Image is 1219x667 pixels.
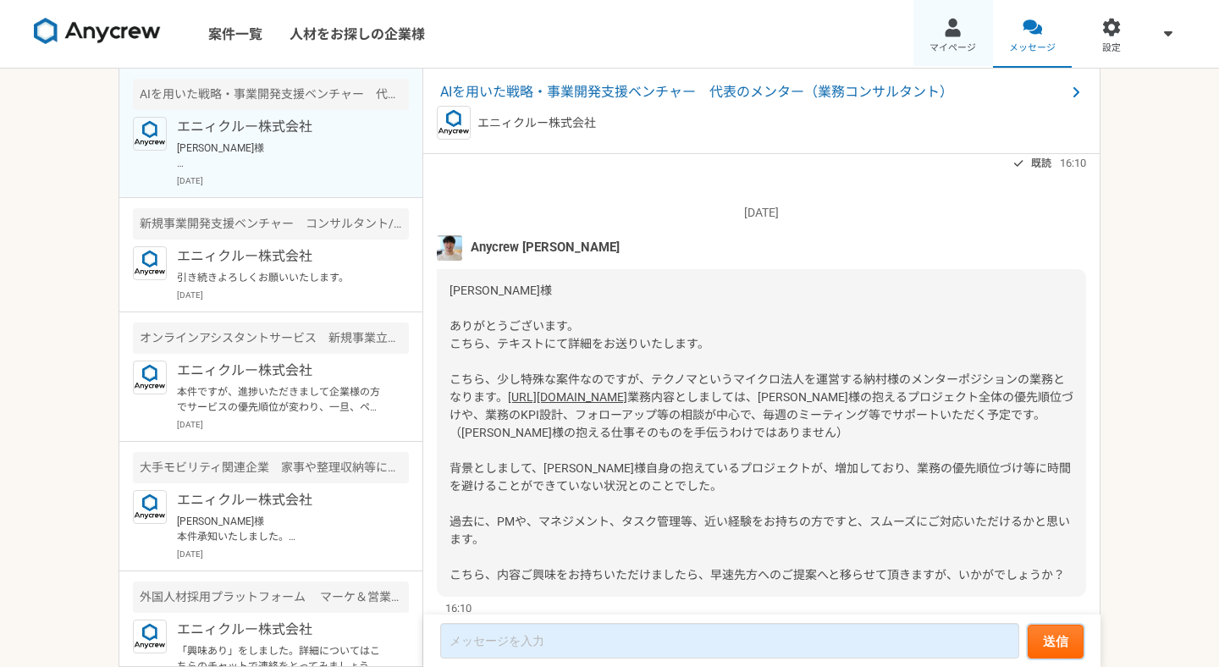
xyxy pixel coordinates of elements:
div: 大手モビリティ関連企業 家事や整理収納等に関する企画・リサーチ・アドバイザー業務 [133,452,409,483]
p: エニィクルー株式会社 [177,620,386,640]
span: Anycrew [PERSON_NAME] [471,238,620,256]
img: 8DqYSo04kwAAAAASUVORK5CYII= [34,18,161,45]
img: logo_text_blue_01.png [133,490,167,524]
p: エニィクルー株式会社 [477,114,596,132]
p: エニィクルー株式会社 [177,490,386,510]
img: logo_text_blue_01.png [133,361,167,394]
span: マイページ [929,41,976,55]
div: オンラインアシスタントサービス 新規事業立ち上げ（新規事業PM） [133,322,409,354]
img: logo_text_blue_01.png [437,106,471,140]
span: メッセージ [1009,41,1056,55]
span: 16:10 [445,600,472,616]
p: 本件ですが、進捗いただきまして企業様の方でサービスの優先順位が変わり、一旦、ペンディングという形となりました。ご紹介に至らず申し訳ございません。 よろしくお願いいたします。 [177,384,386,415]
img: logo_text_blue_01.png [133,620,167,653]
p: [DATE] [177,174,409,187]
p: [DATE] [437,204,1086,222]
img: logo_text_blue_01.png [133,246,167,280]
a: [URL][DOMAIN_NAME] [508,390,627,404]
div: 外国人材採用プラットフォーム マーケ＆営業プロセス改善・強化（CRO相当） [133,582,409,613]
p: [DATE] [177,418,409,431]
span: 業務内容としましては、[PERSON_NAME]様の抱えるプロジェクト全体の優先順位づけや、業務のKPI設計、フォローアップ等の相談が中心で、毎週のミーティング等でサポートいただく予定です。 （... [450,390,1073,582]
img: logo_text_blue_01.png [133,117,167,151]
p: [DATE] [177,548,409,560]
img: %E3%83%95%E3%82%9A%E3%83%AD%E3%83%95%E3%82%A3%E3%83%BC%E3%83%AB%E7%94%BB%E5%83%8F%E3%81%AE%E3%82%... [437,235,462,261]
span: [PERSON_NAME]様 ありがとうございます。 こちら、テキストにて詳細をお送りいたします。 こちら、少し特殊な案件なのですが、テクノマというマイクロ法人を運営する納村様のメンターポジショ... [450,284,1065,404]
div: AIを用いた戦略・事業開発支援ベンチャー 代表のメンター（業務コンサルタント） [133,79,409,110]
p: [PERSON_NAME]様 本件承知いたしました。 また何かございましたら、よろしくお願いいたします。 [177,514,386,544]
span: 既読 [1031,153,1051,174]
p: エニィクルー株式会社 [177,361,386,381]
p: 引き続きよろしくお願いいたします。 [177,270,386,285]
p: [DATE] [177,289,409,301]
p: エニィクルー株式会社 [177,246,386,267]
span: AIを用いた戦略・事業開発支援ベンチャー 代表のメンター（業務コンサルタント） [440,82,1066,102]
p: [PERSON_NAME]様 上記承知いたしました。 また、良い案件が出てきましたらよろしくお願いいたします。 [PERSON_NAME] [177,141,386,171]
div: 新規事業開発支援ベンチャー コンサルタント/PM [133,208,409,240]
p: エニィクルー株式会社 [177,117,386,137]
span: 設定 [1102,41,1121,55]
button: 送信 [1028,625,1084,659]
span: 16:10 [1060,155,1086,171]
